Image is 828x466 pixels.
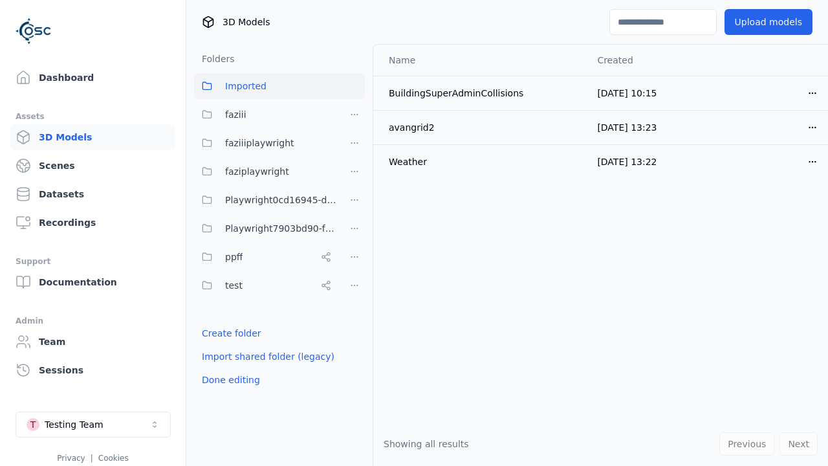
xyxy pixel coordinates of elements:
button: Done editing [194,368,268,392]
button: faziiiplaywright [194,130,336,156]
button: Import shared folder (legacy) [194,345,342,368]
div: Admin [16,313,170,329]
a: Documentation [10,269,175,295]
span: [DATE] 10:15 [597,88,657,98]
span: | [91,454,93,463]
img: Logo [16,13,52,49]
button: Upload models [724,9,812,35]
div: Assets [16,109,170,124]
div: avangrid2 [389,121,576,134]
button: Imported [194,73,365,99]
div: BuildingSuperAdminCollisions [389,87,576,100]
span: test [225,278,243,293]
div: Weather [389,155,576,168]
span: Playwright0cd16945-d24c-45f9-a8ba-c74193e3fd84 [225,192,336,208]
a: Scenes [10,153,175,179]
span: Imported [225,78,267,94]
button: test [194,272,336,298]
div: Support [16,254,170,269]
div: T [27,418,39,431]
th: Created [587,45,708,76]
a: Team [10,329,175,355]
a: Sessions [10,357,175,383]
span: Playwright7903bd90-f1ee-40e5-8689-7a943bbd43ef [225,221,336,236]
span: faziiiplaywright [225,135,294,151]
h3: Folders [194,52,235,65]
span: faziii [225,107,246,122]
a: Privacy [57,454,85,463]
a: 3D Models [10,124,175,150]
a: Import shared folder (legacy) [202,350,334,363]
button: ppff [194,244,336,270]
button: faziii [194,102,336,128]
a: Dashboard [10,65,175,91]
span: [DATE] 13:23 [597,122,657,133]
span: [DATE] 13:22 [597,157,657,167]
span: ppff [225,249,243,265]
button: Playwright0cd16945-d24c-45f9-a8ba-c74193e3fd84 [194,187,336,213]
button: faziplaywright [194,159,336,184]
a: Datasets [10,181,175,207]
th: Name [373,45,587,76]
a: Recordings [10,210,175,236]
a: Cookies [98,454,129,463]
button: Select a workspace [16,412,171,438]
button: Create folder [194,322,269,345]
button: Playwright7903bd90-f1ee-40e5-8689-7a943bbd43ef [194,216,336,241]
div: Testing Team [45,418,103,431]
a: Create folder [202,327,261,340]
span: Showing all results [384,439,469,449]
span: faziplaywright [225,164,289,179]
span: 3D Models [223,16,270,28]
